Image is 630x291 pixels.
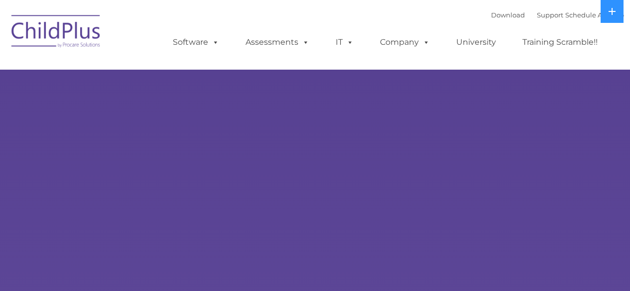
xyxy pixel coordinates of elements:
[446,32,506,52] a: University
[491,11,525,19] a: Download
[163,32,229,52] a: Software
[326,32,364,52] a: IT
[236,32,319,52] a: Assessments
[565,11,624,19] a: Schedule A Demo
[6,8,106,58] img: ChildPlus by Procare Solutions
[491,11,624,19] font: |
[512,32,608,52] a: Training Scramble!!
[537,11,563,19] a: Support
[370,32,440,52] a: Company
